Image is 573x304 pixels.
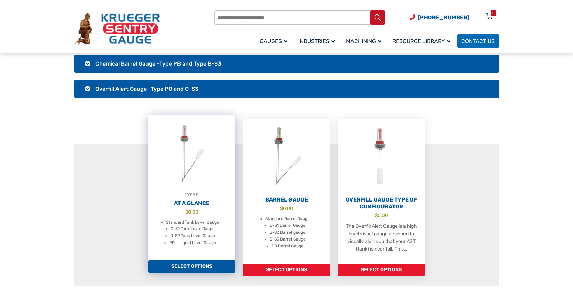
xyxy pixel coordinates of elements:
span: Overfill Alert Gauge -Type PO and O-S3 [95,86,198,92]
a: TYPE DAt A Glance $0.00 Standard Tank Level Gauge D-S1 Tank Level Gauge D-S2 Tank Level Gauge PD ... [148,115,235,260]
div: TYPE D [148,191,235,198]
h2: Overfill Gauge Type OF Configurator [338,196,425,210]
a: Phone Number (920) 434-8860 [410,13,469,22]
span: $ [375,213,378,218]
li: D-S1 Tank Level Gauge [171,226,215,233]
h2: At A Glance [148,200,235,207]
a: Barrel Gauge $0.00 Standard Barrel Gauge B-S1 Barrel Gauge B-S2 Barrel gauge B-S3 Barrel Gauge PB... [243,119,330,264]
li: Standard Tank Level Gauge [166,219,219,226]
span: Gauges [260,38,287,45]
span: [PHONE_NUMBER] [418,14,469,21]
span: Machining [346,38,381,45]
p: The Overfill Alert Gauge is a high level visual gauge designed to visually alert you that your AS... [345,223,418,253]
a: Machining [342,33,388,49]
span: Contact Us [461,38,495,45]
h2: Barrel Gauge [243,196,330,203]
span: Industries [298,38,335,45]
div: 0 [492,10,494,16]
li: PB Barrel Gauge [272,243,304,250]
a: Resource Library [388,33,457,49]
a: Add to cart: “Barrel Gauge” [243,264,330,276]
li: Standard Barrel Gauge [265,216,310,223]
bdi: 0.00 [375,213,388,218]
a: Overfill Gauge Type OF Configurator $0.00 The Overfill Alert Gauge is a high level visual gauge d... [338,119,425,264]
bdi: 0.00 [185,209,198,215]
a: Add to cart: “Overfill Gauge Type OF Configurator” [338,264,425,276]
img: At A Glance [148,115,235,191]
li: B-S2 Barrel gauge [269,229,305,236]
span: Resource Library [392,38,450,45]
a: Industries [294,33,342,49]
a: Contact Us [457,34,499,48]
li: PD – Liquid Level Gauge [169,239,216,246]
img: Krueger Sentry Gauge [74,13,160,45]
span: $ [185,209,188,215]
li: D-S2 Tank Level Gauge [170,233,215,239]
a: Add to cart: “At A Glance” [148,260,235,273]
a: Gauges [256,33,294,49]
img: Barrel Gauge [243,119,330,195]
li: B-S3 Barrel Gauge [269,236,306,243]
span: Chemical Barrel Gauge -Type PB and Type B-S3 [95,60,221,67]
bdi: 0.00 [280,206,293,211]
span: $ [280,206,283,211]
li: B-S1 Barrel Gauge [270,222,305,229]
img: Overfill Gauge Type OF Configurator [338,119,425,195]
